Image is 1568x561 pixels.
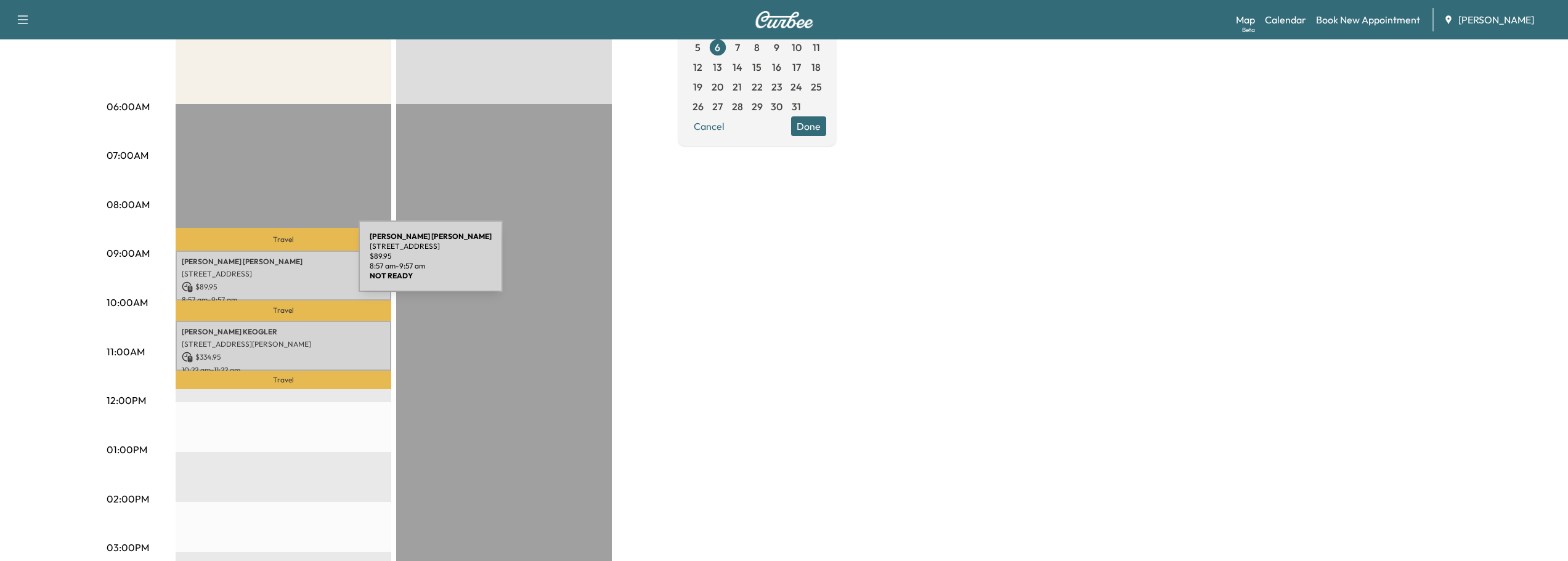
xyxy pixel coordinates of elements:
span: 28 [732,99,743,114]
p: $ 89.95 [182,281,385,293]
span: 8 [754,40,760,55]
p: [PERSON_NAME] KEOGLER [182,327,385,337]
span: 25 [811,79,822,94]
span: [PERSON_NAME] [1458,12,1534,27]
span: 20 [712,79,723,94]
p: Travel [176,301,391,321]
span: 12 [693,60,702,75]
p: $ 89.95 [370,251,492,261]
img: Curbee Logo [755,11,814,28]
span: 31 [792,99,801,114]
p: 06:00AM [107,99,150,114]
span: 14 [733,60,742,75]
span: 30 [771,99,782,114]
p: 10:22 am - 11:22 am [182,365,385,375]
p: 03:00PM [107,540,149,555]
span: 29 [752,99,763,114]
span: 22 [752,79,763,94]
span: 16 [772,60,781,75]
span: 9 [774,40,779,55]
button: Cancel [688,116,730,136]
p: Travel [176,228,391,250]
p: 8:57 am - 9:57 am [182,295,385,305]
span: 6 [715,40,720,55]
p: 07:00AM [107,148,148,163]
p: 08:00AM [107,197,150,212]
span: 11 [813,40,820,55]
span: 10 [792,40,802,55]
p: $ 334.95 [182,352,385,363]
span: 24 [790,79,802,94]
p: Travel [176,371,391,389]
p: 11:00AM [107,344,145,359]
p: 09:00AM [107,246,150,260]
b: [PERSON_NAME] [PERSON_NAME] [370,232,492,241]
p: 12:00PM [107,393,146,408]
p: [STREET_ADDRESS] [182,269,385,279]
b: NOT READY [370,271,413,280]
span: 27 [712,99,723,114]
span: 7 [735,40,740,55]
p: [STREET_ADDRESS] [370,241,492,251]
span: 26 [693,99,704,114]
p: 8:57 am - 9:57 am [370,261,492,271]
a: Book New Appointment [1316,12,1420,27]
span: 15 [752,60,762,75]
div: Beta [1242,25,1255,34]
span: 5 [695,40,701,55]
span: 13 [713,60,722,75]
span: 21 [733,79,742,94]
span: 18 [811,60,821,75]
p: 10:00AM [107,295,148,310]
span: 19 [693,79,702,94]
a: Calendar [1265,12,1306,27]
span: 23 [771,79,782,94]
a: MapBeta [1236,12,1255,27]
p: 02:00PM [107,491,149,506]
p: [STREET_ADDRESS][PERSON_NAME] [182,339,385,349]
p: 01:00PM [107,442,147,457]
button: Done [791,116,826,136]
p: [PERSON_NAME] [PERSON_NAME] [182,257,385,267]
span: 17 [792,60,801,75]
